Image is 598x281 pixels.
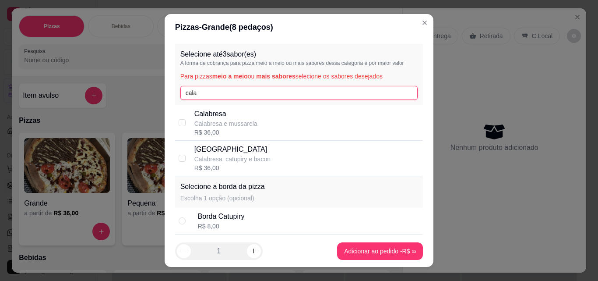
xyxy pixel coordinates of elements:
span: meio a meio [212,73,248,80]
p: A forma de cobrança para pizza meio a meio ou mais sabores dessa categoria é por [180,60,418,67]
span: maior valor [378,60,404,66]
button: increase-product-quantity [247,244,261,258]
p: Calabresa, catupiry e bacon [194,155,271,164]
p: Calabresa [194,109,257,119]
div: R$ 36,00 [194,128,257,137]
p: 1 [217,246,221,256]
button: Close [418,16,432,30]
div: Pizzas - Grande ( 8 pedaços) [175,21,423,33]
p: Selecione até 3 sabor(es) [180,49,418,60]
div: R$ 36,00 [194,164,271,172]
p: Para pizzas ou selecione os sabores desejados [180,72,418,81]
div: Borda Catupiry [198,211,245,222]
p: [GEOGRAPHIC_DATA] [194,144,271,155]
input: Pesquise pelo nome do sabor [180,86,418,100]
span: mais sabores [256,73,295,80]
div: R$ 8,00 [198,222,245,231]
p: Selecione a borda da pizza [180,181,265,192]
p: Calabresa e mussarela [194,119,257,128]
p: Escolha 1 opção (opcional) [180,194,265,203]
button: decrease-product-quantity [177,244,191,258]
button: Adicionar ao pedido -R$ ∞ [337,242,423,260]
